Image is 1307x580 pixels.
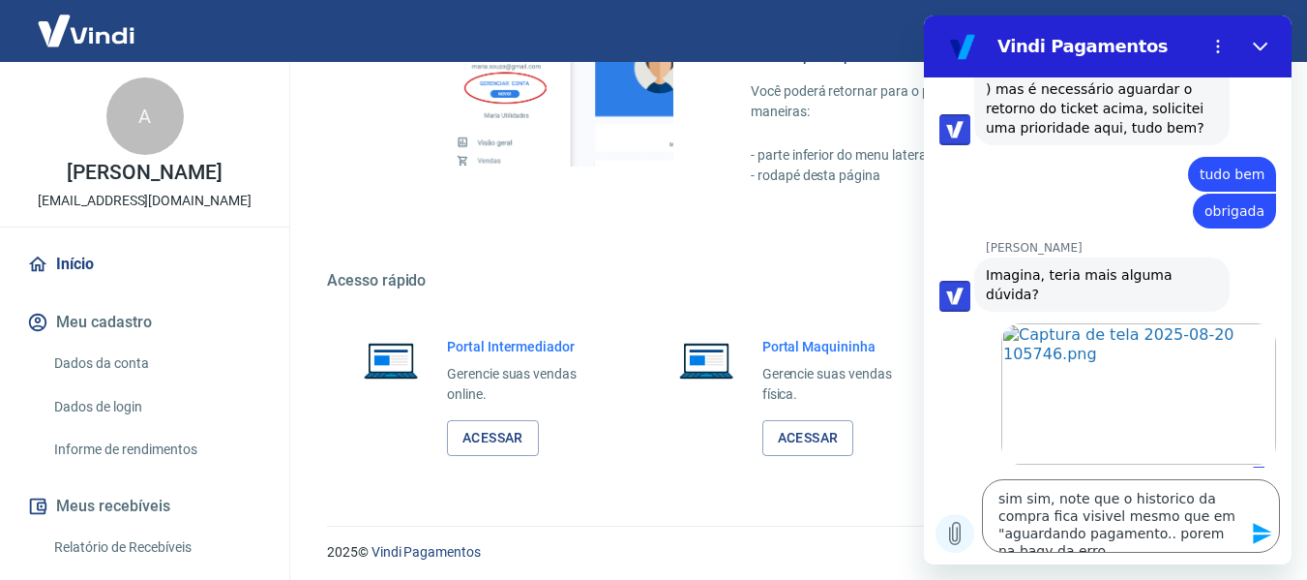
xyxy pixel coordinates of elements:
[447,337,608,356] h6: Portal Intermediador
[762,364,923,405] p: Gerencie suas vendas física.
[327,542,1261,563] p: 2025 ©
[46,344,266,383] a: Dados da conta
[46,528,266,567] a: Relatório de Recebíveis
[67,163,222,183] p: [PERSON_NAME]
[23,485,266,528] button: Meus recebíveis
[46,387,266,427] a: Dados de login
[924,15,1292,565] iframe: Janela de mensagens
[751,81,1214,122] p: Você poderá retornar para o portal de vendas através das seguintes maneiras:
[23,243,266,286] a: Início
[38,191,252,211] p: [EMAIL_ADDRESS][DOMAIN_NAME]
[447,420,539,456] a: Acessar
[46,430,266,470] a: Informe de rendimentos
[447,364,608,405] p: Gerencie suas vendas online.
[762,420,854,456] a: Acessar
[23,1,149,60] img: Vindi
[23,301,266,344] button: Meu cadastro
[1214,14,1284,49] button: Sair
[666,337,747,383] img: Imagem de um notebook aberto
[350,337,431,383] img: Imagem de um notebook aberto
[371,544,481,560] a: Vindi Pagamentos
[327,271,1261,290] h5: Acesso rápido
[751,145,1214,166] p: - parte inferior do menu lateral
[106,77,184,155] div: A
[751,166,1214,186] p: - rodapé desta página
[762,337,923,356] h6: Portal Maquininha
